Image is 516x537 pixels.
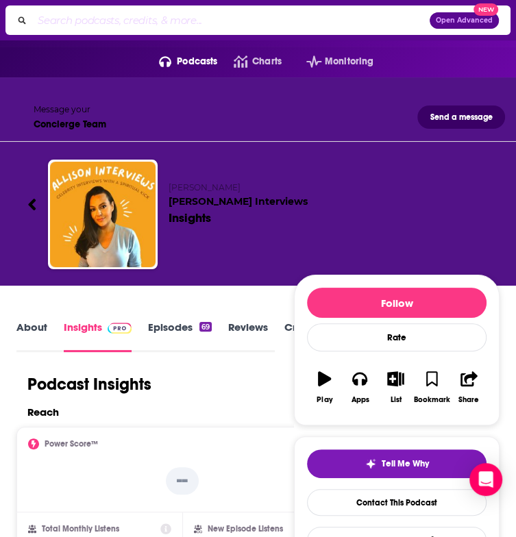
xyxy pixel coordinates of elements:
div: 69 [199,322,212,332]
img: Allison Interviews [50,162,156,267]
button: tell me why sparkleTell Me Why [307,449,487,478]
div: Play [317,395,332,404]
a: Charts [217,51,281,73]
div: Concierge Team [34,118,106,130]
div: Rate [307,323,487,351]
span: New [474,3,498,16]
div: Bookmark [414,395,450,404]
h2: Total Monthly Listens [42,524,119,534]
span: Charts [252,52,282,71]
span: Open Advanced [436,17,493,24]
div: Insights [169,210,211,225]
button: Apps [343,362,378,412]
button: Send a message [417,105,505,129]
span: Tell Me Why [382,458,429,469]
img: tell me why sparkle [365,458,376,469]
a: About [16,321,47,352]
div: Message your [34,104,106,114]
a: Credits [284,321,320,352]
button: Follow [307,288,487,318]
a: Reviews [228,321,268,352]
button: Play [307,362,343,412]
button: open menu [143,51,218,73]
h1: Podcast Insights [27,374,151,395]
img: Podchaser Pro [108,323,132,334]
span: [PERSON_NAME] [169,182,241,192]
div: Share [458,395,479,404]
h2: Reach [27,405,59,419]
div: List [390,395,401,404]
button: Bookmark [413,362,451,412]
h2: [PERSON_NAME] Interviews [169,182,489,208]
input: Search podcasts, credits, & more... [32,10,430,32]
div: Open Intercom Messenger [469,463,502,496]
div: Apps [352,395,369,404]
span: Podcasts [177,52,217,71]
p: -- [166,467,199,495]
button: Open AdvancedNew [430,12,499,29]
h2: Power Score™ [45,439,98,449]
button: open menu [290,51,373,73]
button: List [378,362,414,412]
div: Search podcasts, credits, & more... [5,5,511,35]
button: Share [451,362,487,412]
a: Contact This Podcast [307,489,487,516]
a: Episodes69 [148,321,212,352]
a: InsightsPodchaser Pro [64,321,132,352]
span: Monitoring [325,52,373,71]
h2: New Episode Listens [208,524,283,534]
